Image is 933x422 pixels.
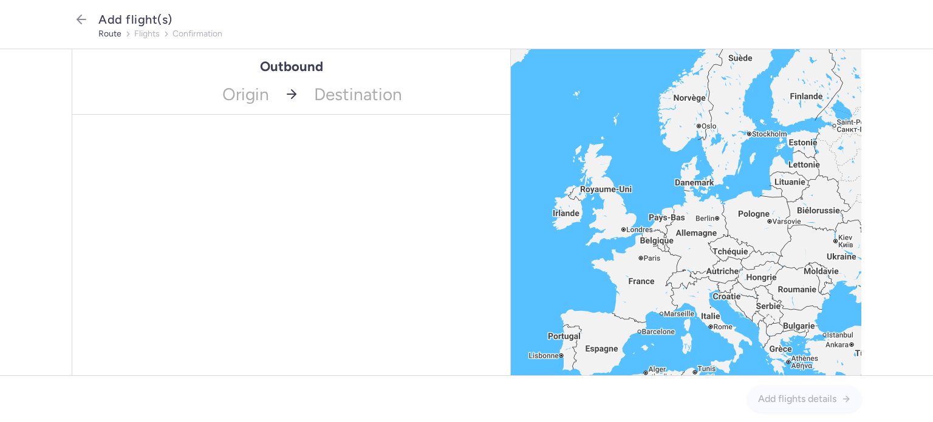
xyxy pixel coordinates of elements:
[173,29,222,39] button: confirmation
[98,12,173,27] span: Add flight(s)
[748,386,861,412] button: Add flights details
[134,29,160,39] button: flights
[98,29,121,39] button: route
[758,393,836,404] span: Add flights details
[72,74,276,114] span: Origin
[307,74,511,114] span: Destination
[260,59,323,74] h1: Outbound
